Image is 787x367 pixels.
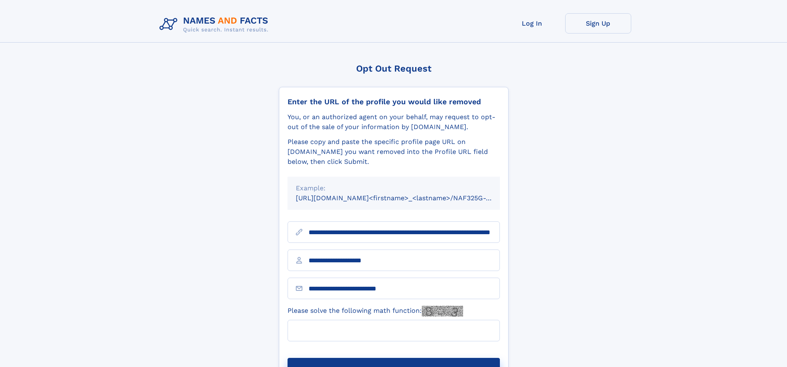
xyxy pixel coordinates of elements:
div: Please copy and paste the specific profile page URL on [DOMAIN_NAME] you want removed into the Pr... [288,137,500,167]
a: Sign Up [565,13,631,34]
div: You, or an authorized agent on your behalf, may request to opt-out of the sale of your informatio... [288,112,500,132]
img: Logo Names and Facts [156,13,275,36]
a: Log In [499,13,565,34]
div: Opt Out Request [279,63,509,74]
div: Enter the URL of the profile you would like removed [288,97,500,106]
small: [URL][DOMAIN_NAME]<firstname>_<lastname>/NAF325G-xxxxxxxx [296,194,516,202]
div: Example: [296,183,492,193]
label: Please solve the following math function: [288,306,463,317]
